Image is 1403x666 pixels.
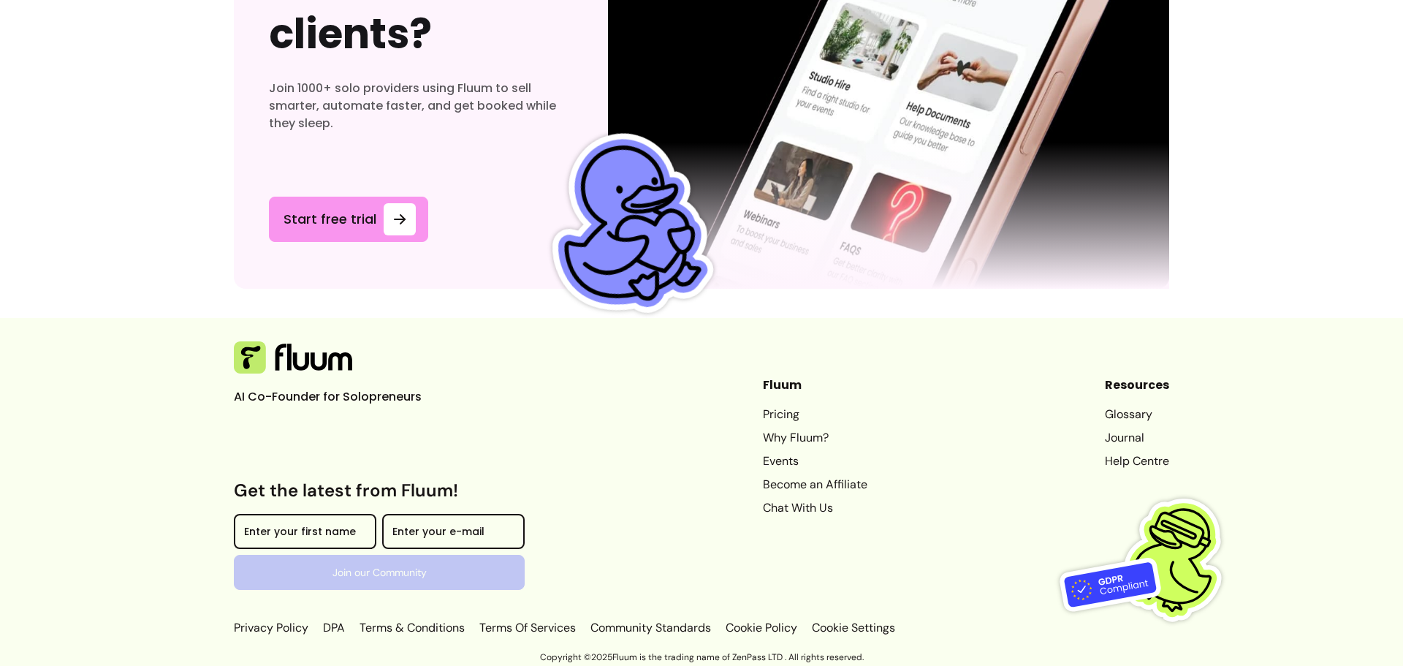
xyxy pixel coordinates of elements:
a: Become an Affiliate [763,476,867,493]
span: Start free trial [281,209,378,230]
a: Terms & Conditions [357,619,468,637]
a: Community Standards [588,619,714,637]
header: Resources [1105,376,1169,394]
a: Events [763,453,867,470]
a: DPA [320,619,348,637]
a: Cookie Policy [723,619,800,637]
h3: Get the latest from Fluum! [234,479,525,502]
a: Terms Of Services [476,619,579,637]
p: Cookie Settings [809,619,895,637]
a: Privacy Policy [234,619,311,637]
a: Glossary [1105,406,1169,423]
a: Journal [1105,429,1169,447]
a: Help Centre [1105,453,1169,470]
header: Fluum [763,376,867,394]
a: Chat With Us [763,499,867,517]
img: Fluum Logo [234,341,352,374]
p: AI Co-Founder for Solopreneurs [234,388,453,406]
input: Enter your first name [244,527,366,542]
a: Start free trial [269,197,428,242]
a: Pricing [763,406,867,423]
img: Fluum Duck sticker [519,117,734,333]
a: Why Fluum? [763,429,867,447]
h3: Join 1000+ solo providers using Fluum to sell smarter, automate faster, and get booked while they... [269,80,573,132]
input: Enter your e-mail [392,527,514,542]
img: Fluum is GDPR compliant [1060,468,1242,651]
